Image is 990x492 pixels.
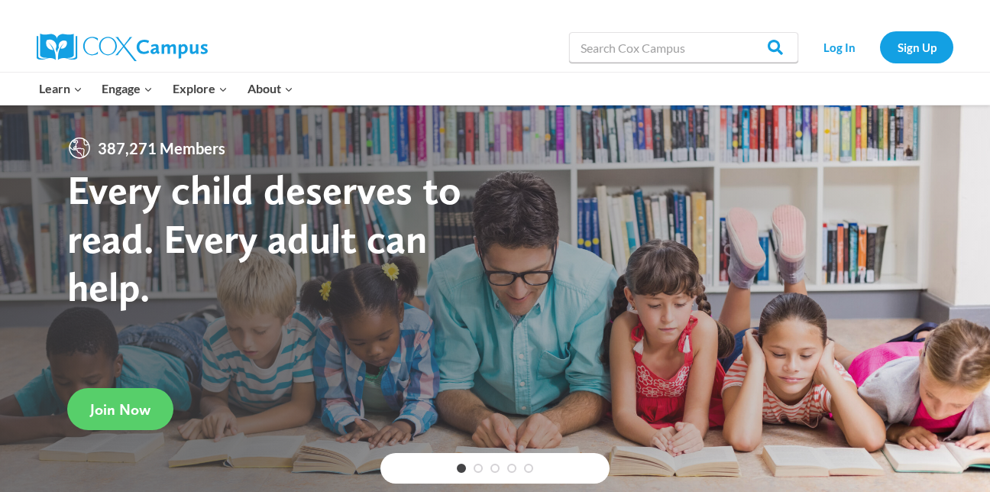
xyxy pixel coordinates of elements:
[524,464,533,473] a: 5
[247,79,293,99] span: About
[507,464,516,473] a: 4
[806,31,953,63] nav: Secondary Navigation
[569,32,798,63] input: Search Cox Campus
[490,464,500,473] a: 3
[37,34,208,61] img: Cox Campus
[880,31,953,63] a: Sign Up
[102,79,153,99] span: Engage
[806,31,872,63] a: Log In
[474,464,483,473] a: 2
[457,464,466,473] a: 1
[67,388,173,430] a: Join Now
[92,136,231,160] span: 387,271 Members
[29,73,302,105] nav: Primary Navigation
[173,79,228,99] span: Explore
[39,79,82,99] span: Learn
[67,165,461,311] strong: Every child deserves to read. Every adult can help.
[90,400,150,419] span: Join Now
